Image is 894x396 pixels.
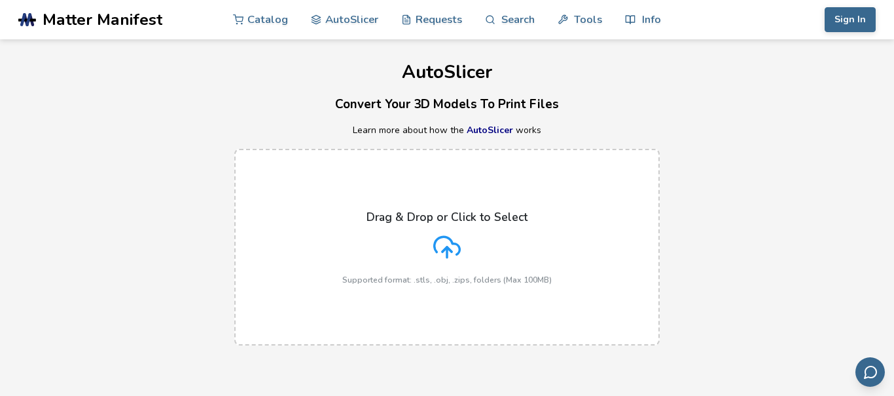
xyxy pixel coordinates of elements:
[855,357,885,387] button: Send feedback via email
[467,124,513,136] a: AutoSlicer
[43,10,162,29] span: Matter Manifest
[342,275,552,285] p: Supported format: .stls, .obj, .zips, folders (Max 100MB)
[825,7,876,32] button: Sign In
[367,210,527,224] p: Drag & Drop or Click to Select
